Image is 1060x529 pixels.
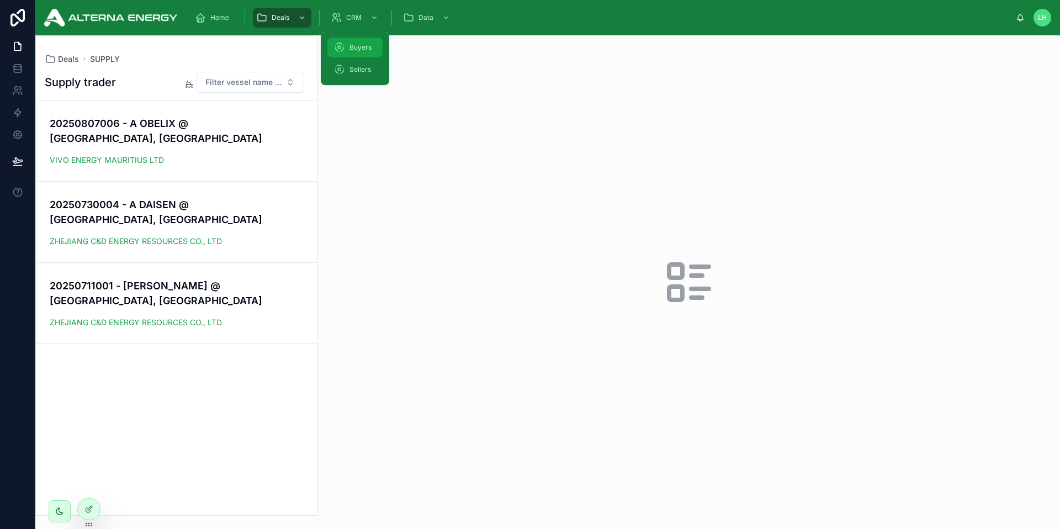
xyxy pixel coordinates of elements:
button: Select Button [196,72,304,93]
a: 20250730004 - A DAISEN @ [GEOGRAPHIC_DATA], [GEOGRAPHIC_DATA]ZHEJIANG C&D ENERGY RESOURCES CO., LTD [36,181,317,262]
span: Filter vessel name ... [205,77,282,88]
a: Deals [45,54,79,65]
a: VIVO ENERGY MAURITIUS LTD [50,155,164,166]
span: Data [418,13,433,22]
h1: Supply trader [45,75,116,90]
h4: 20250730004 - A DAISEN @ [GEOGRAPHIC_DATA], [GEOGRAPHIC_DATA] [50,197,304,227]
a: ZHEJIANG C&D ENERGY RESOURCES CO., LTD [50,317,222,328]
span: Home [210,13,229,22]
span: Deals [272,13,289,22]
a: 20250711001 - [PERSON_NAME] @ [GEOGRAPHIC_DATA], [GEOGRAPHIC_DATA]ZHEJIANG C&D ENERGY RESOURCES C... [36,262,317,343]
a: Buyers [327,38,383,57]
a: Deals [253,8,311,28]
h4: 20250807006 - A OBELIX @ [GEOGRAPHIC_DATA], [GEOGRAPHIC_DATA] [50,116,304,146]
span: CRM [346,13,362,22]
a: Data [400,8,455,28]
a: Sellers [327,60,383,80]
a: SUPPLY [90,54,120,65]
img: App logo [44,9,177,27]
a: CRM [327,8,384,28]
span: LH [1038,13,1047,22]
div: scrollable content [186,6,1016,30]
h4: 20250711001 - [PERSON_NAME] @ [GEOGRAPHIC_DATA], [GEOGRAPHIC_DATA] [50,278,304,308]
span: Buyers [349,43,372,52]
span: Deals [58,54,79,65]
a: Home [192,8,237,28]
a: ZHEJIANG C&D ENERGY RESOURCES CO., LTD [50,236,222,247]
a: 20250807006 - A OBELIX @ [GEOGRAPHIC_DATA], [GEOGRAPHIC_DATA]VIVO ENERGY MAURITIUS LTD [36,100,317,181]
span: Sellers [349,65,371,74]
